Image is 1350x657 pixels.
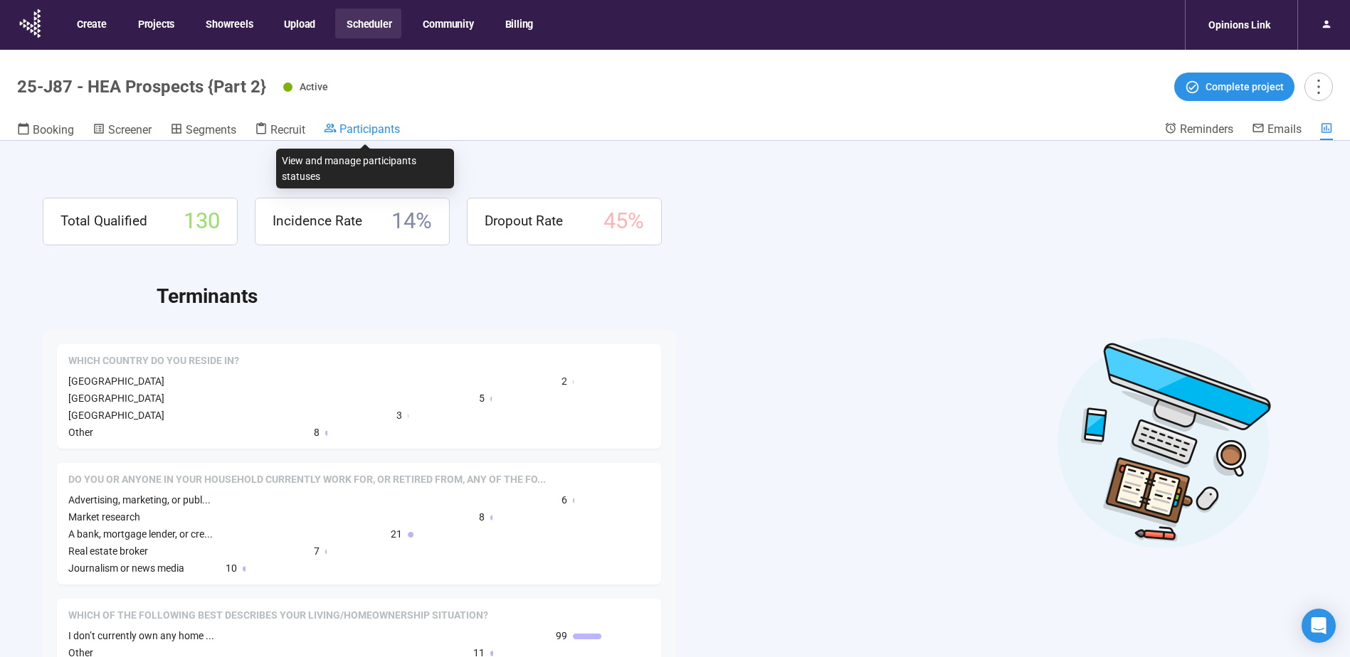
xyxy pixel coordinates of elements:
[339,122,400,136] span: Participants
[68,410,164,421] span: [GEOGRAPHIC_DATA]
[1180,122,1233,136] span: Reminders
[485,210,563,232] span: Dropout Rate
[17,77,266,97] h1: 25-J87 - HEA Prospects {Part 2}
[561,373,567,389] span: 2
[1164,122,1233,139] a: Reminders
[68,392,164,404] span: [GEOGRAPHIC_DATA]
[391,526,402,542] span: 21
[1057,336,1272,550] img: Desktop work notes
[184,204,220,239] span: 130
[68,630,214,641] span: I don’t currently own any home ...
[157,281,1307,312] h2: Terminants
[1200,11,1279,38] div: Opinions Link
[68,609,488,623] span: Which of the following best describes your living/homeownership situation?
[68,545,148,557] span: Real estate broker
[255,122,305,140] a: Recruit
[68,562,184,574] span: Journalism or news media
[479,390,485,406] span: 5
[60,210,147,232] span: Total Qualified
[411,9,483,38] button: Community
[1252,122,1302,139] a: Emails
[65,9,117,38] button: Create
[335,9,401,38] button: Scheduler
[396,407,402,423] span: 3
[324,122,400,139] a: Participants
[270,123,305,137] span: Recruit
[273,9,325,38] button: Upload
[314,543,320,559] span: 7
[603,204,644,239] span: 45 %
[68,375,164,387] span: [GEOGRAPHIC_DATA]
[93,122,152,140] a: Screener
[556,628,567,643] span: 99
[1309,77,1328,96] span: more
[1304,73,1333,101] button: more
[1267,122,1302,136] span: Emails
[68,354,239,368] span: Which country do you reside in?
[300,81,328,92] span: Active
[68,427,93,438] span: Other
[314,424,320,440] span: 8
[33,123,74,137] span: Booking
[494,9,544,38] button: Billing
[1206,79,1284,95] span: Complete project
[391,204,432,239] span: 14 %
[1174,73,1294,101] button: Complete project
[170,122,236,140] a: Segments
[194,9,263,38] button: Showreels
[68,511,140,523] span: Market research
[186,123,236,137] span: Segments
[273,210,362,232] span: Incidence Rate
[68,473,546,487] span: Do you or anyone in your household currently work for, or retired from, any of the following? (Se...
[276,149,454,188] div: View and manage participants statuses
[17,122,74,140] a: Booking
[68,494,211,506] span: Advertising, marketing, or publ...
[68,528,213,540] span: A bank, mortgage lender, or cre...
[479,509,485,525] span: 8
[127,9,184,38] button: Projects
[1302,609,1336,643] div: Open Intercom Messenger
[561,492,567,508] span: 6
[108,123,152,137] span: Screener
[226,560,237,576] span: 10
